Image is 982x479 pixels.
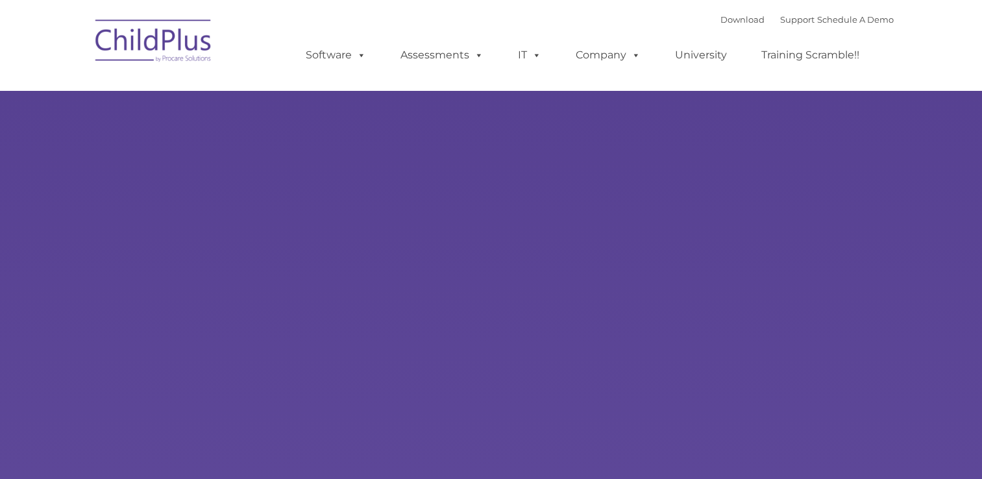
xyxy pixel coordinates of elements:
a: Download [720,14,765,25]
a: IT [505,42,554,68]
a: Company [563,42,654,68]
a: Training Scramble!! [748,42,872,68]
img: ChildPlus by Procare Solutions [89,10,219,75]
a: Schedule A Demo [817,14,894,25]
a: Software [293,42,379,68]
font: | [720,14,894,25]
a: University [662,42,740,68]
a: Assessments [387,42,497,68]
a: Support [780,14,815,25]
